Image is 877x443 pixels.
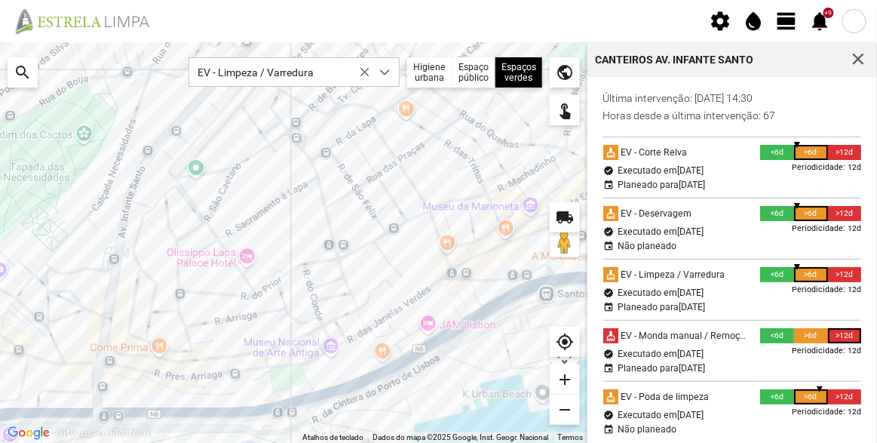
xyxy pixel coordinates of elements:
div: cleaning_services [603,206,618,221]
div: >6d [794,206,828,221]
div: >12d [828,328,862,343]
div: Higiene urbana [407,57,452,88]
button: Arraste o Pegman para o mapa para abrir o Street View [550,227,580,257]
span: [DATE] [677,410,704,420]
span: water_drop [743,10,765,32]
div: <6d [760,328,794,343]
div: verified [603,410,614,420]
button: Atalhos de teclado [302,432,363,443]
span: [DATE] [677,165,704,176]
div: Executado em [618,288,704,298]
div: Periodicidade: 12d [792,221,861,236]
div: Periodicidade: 12d [792,405,861,420]
div: event [603,363,614,374]
div: event [603,180,614,190]
div: local_shipping [550,202,580,232]
img: Google [4,423,54,443]
div: event [603,241,614,251]
span: settings [710,10,732,32]
div: cleaning_services [603,145,618,160]
div: my_location [550,327,580,357]
div: >6d [794,267,828,282]
a: Abrir esta área no Google Maps (abre uma nova janela) [4,423,54,443]
span: view_day [776,10,799,32]
div: EV - Limpeza / Varredura [618,267,725,282]
div: Não planeado [618,424,676,435]
div: <6d [760,145,794,160]
div: public [550,57,580,88]
span: notifications [809,10,832,32]
div: event [603,424,614,435]
div: cleaning_services [603,328,618,343]
div: cleaning_services [603,389,618,405]
div: verified [603,349,614,359]
div: verified [603,226,614,237]
div: Espaços verdes [495,57,542,88]
div: Planeado para [618,363,705,374]
div: add [550,365,580,395]
div: <6d [760,206,794,221]
div: >12d [828,267,862,282]
p: Última intervenção: [DATE] 14:30 [603,92,862,104]
div: Executado em [618,165,704,176]
span: [DATE] [677,288,704,298]
div: dropdown trigger [370,58,400,86]
div: >12d [828,389,862,405]
div: >6d [794,328,828,343]
div: EV - Corte Relva [618,145,687,160]
div: event [603,302,614,312]
span: EV - Limpeza / Varredura [189,58,370,86]
div: Periodicidade: 12d [792,343,861,358]
div: verified [603,165,614,176]
p: horas desde a última intervenção: 67 [603,109,862,122]
span: Dados do mapa ©2025 Google, Inst. Geogr. Nacional [373,433,548,441]
div: >6d [794,389,828,405]
span: [DATE] [677,226,704,237]
span: [DATE] [679,302,705,312]
img: file [11,8,166,35]
div: <6d [760,389,794,405]
div: Executado em [618,349,704,359]
a: Termos [557,433,583,441]
div: touch_app [550,95,580,125]
div: Planeado para [618,302,705,312]
div: >12d [828,145,862,160]
div: EV - Poda de limpeza [618,389,709,405]
div: Canteiros Av. Infante Santo [596,54,754,65]
div: >6d [794,145,828,160]
div: Periodicidade: 12d [792,160,861,175]
span: [DATE] [679,180,705,190]
span: [DATE] [679,363,705,374]
div: remove [550,395,580,425]
div: Executado em [618,226,704,237]
div: EV - Deservagem [618,206,691,221]
div: verified [603,288,614,298]
div: Executado em [618,410,704,420]
div: cleaning_services [603,267,618,282]
div: +9 [823,8,834,18]
div: EV - Monda manual / Remoção de infestantes [618,328,750,343]
div: search [8,57,38,88]
div: Não planeado [618,241,676,251]
div: >12d [828,206,862,221]
div: Espaço público [452,57,495,88]
div: Planeado para [618,180,705,190]
div: <6d [760,267,794,282]
div: Periodicidade: 12d [792,282,861,297]
span: [DATE] [677,349,704,359]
